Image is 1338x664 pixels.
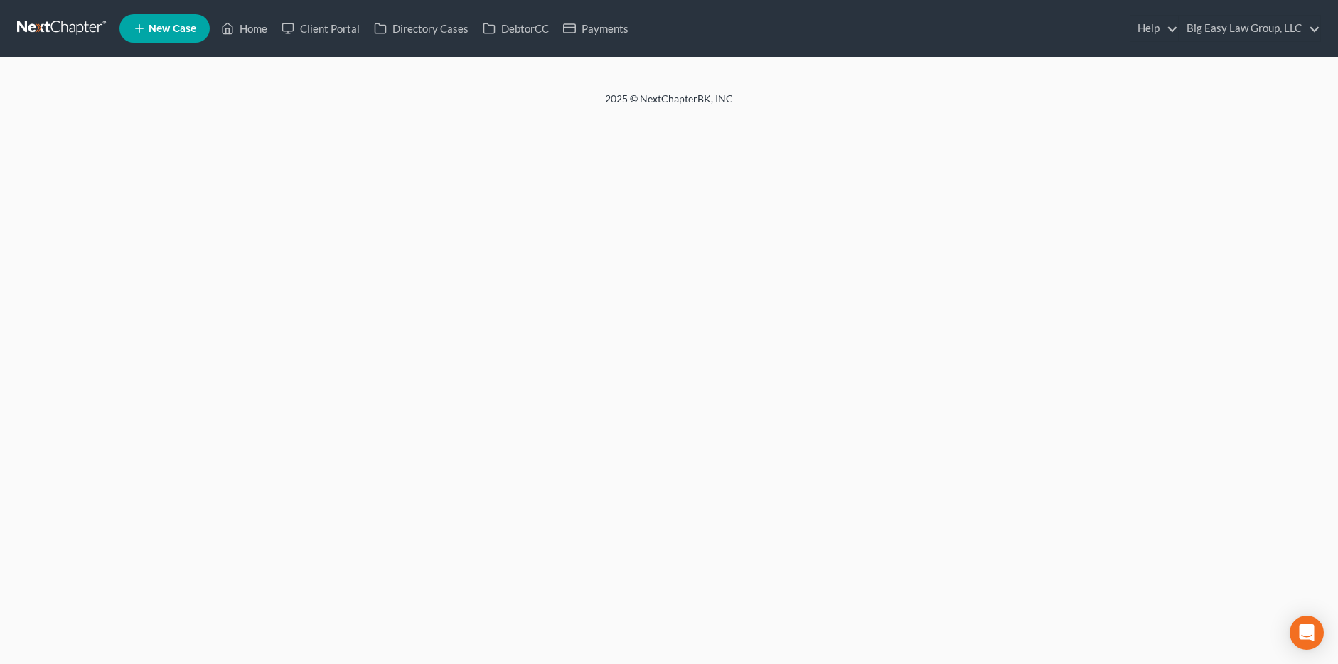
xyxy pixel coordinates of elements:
a: Payments [556,16,636,41]
div: 2025 © NextChapterBK, INC [264,92,1074,117]
a: Client Portal [274,16,367,41]
div: Open Intercom Messenger [1290,616,1324,650]
a: Big Easy Law Group, LLC [1179,16,1320,41]
new-legal-case-button: New Case [119,14,210,43]
a: DebtorCC [476,16,556,41]
a: Help [1130,16,1178,41]
a: Directory Cases [367,16,476,41]
a: Home [214,16,274,41]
